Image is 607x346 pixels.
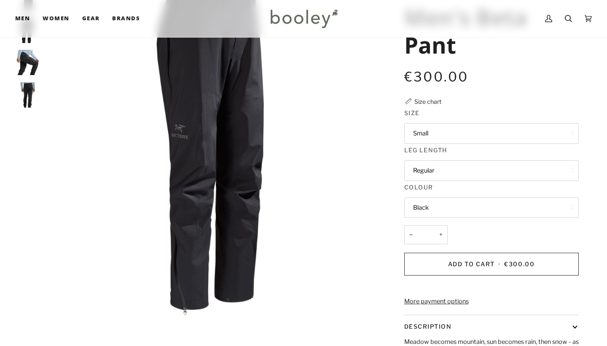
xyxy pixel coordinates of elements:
[404,253,579,276] button: Add to Cart • €300.00
[15,82,40,108] img: Arc'teryx Men's Beta Pant Black - Booley Galway
[404,3,572,59] h1: Men's Beta Pant
[404,69,469,85] span: €300.00
[448,260,495,268] span: Add to Cart
[82,14,100,23] span: Gear
[404,225,418,244] button: −
[267,6,341,31] img: Booley
[434,225,448,244] button: +
[404,108,420,117] span: Size
[414,97,441,106] div: Size chart
[404,225,448,244] input: Quantity
[43,14,69,23] span: Women
[404,123,579,144] button: Small
[404,183,433,192] span: Colour
[404,160,579,181] button: Regular
[112,14,140,23] span: Brands
[15,14,30,23] span: Men
[404,197,579,218] button: Black
[504,260,534,268] span: €300.00
[15,50,40,75] img: Arc'teryx Men's Beta Pant Black - Booley Galway
[404,146,447,154] span: Leg Length
[497,260,502,268] span: •
[404,297,579,306] a: More payment options
[404,315,579,338] button: Description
